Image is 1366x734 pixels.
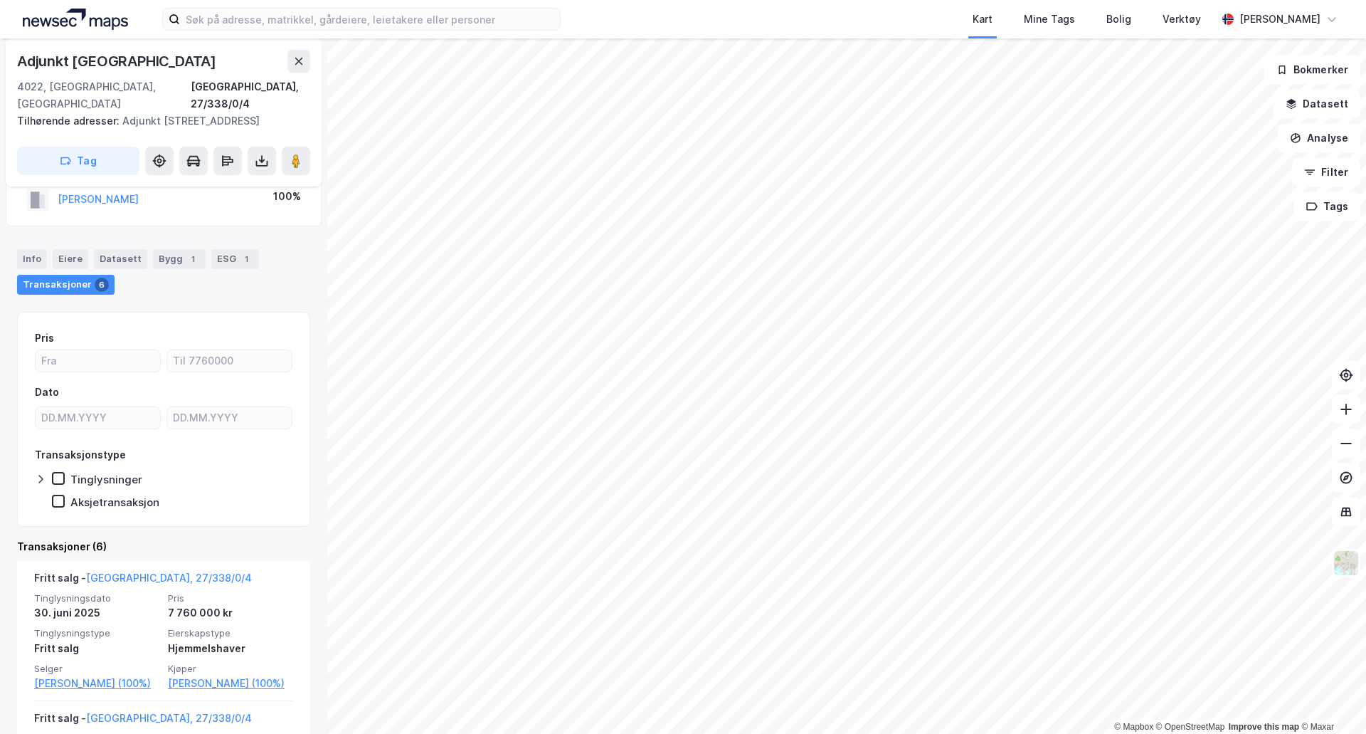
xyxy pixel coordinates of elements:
div: Kart [973,11,992,28]
div: 7 760 000 kr [168,604,293,622]
div: Hjemmelshaver [168,640,293,657]
div: [GEOGRAPHIC_DATA], 27/338/0/4 [191,78,310,112]
input: Til 7760000 [167,350,292,372]
div: Aksjetransaksjon [70,496,159,509]
button: Tags [1294,192,1360,221]
div: 4022, [GEOGRAPHIC_DATA], [GEOGRAPHIC_DATA] [17,78,191,112]
div: Eiere [53,249,88,269]
img: Z [1333,550,1360,577]
a: Improve this map [1229,722,1299,732]
div: ESG [211,249,259,269]
input: Søk på adresse, matrikkel, gårdeiere, leietakere eller personer [180,9,560,30]
div: Fritt salg - [34,570,252,592]
img: logo.a4113a55bc3d86da70a041830d287a7e.svg [23,9,128,30]
div: Adjunkt [STREET_ADDRESS] [17,112,299,130]
div: Kontrollprogram for chat [1295,666,1366,734]
span: Tilhørende adresser: [17,115,122,127]
span: Tinglysningstype [34,627,159,639]
div: Fritt salg - [34,710,252,733]
div: Datasett [94,249,147,269]
div: Mine Tags [1024,11,1075,28]
input: DD.MM.YYYY [167,407,292,429]
iframe: Chat Widget [1295,666,1366,734]
button: Analyse [1278,124,1360,152]
span: Pris [168,592,293,604]
a: [PERSON_NAME] (100%) [34,675,159,692]
span: Tinglysningsdato [34,592,159,604]
a: [PERSON_NAME] (100%) [168,675,293,692]
div: Transaksjonstype [35,446,126,463]
div: [PERSON_NAME] [1239,11,1320,28]
button: Datasett [1274,90,1360,118]
div: Transaksjoner (6) [17,538,310,555]
div: Adjunkt [GEOGRAPHIC_DATA] [17,50,219,73]
a: [GEOGRAPHIC_DATA], 27/338/0/4 [86,712,252,724]
div: Transaksjoner [17,275,115,295]
a: Mapbox [1114,722,1153,732]
button: Bokmerker [1264,56,1360,84]
span: Eierskapstype [168,627,293,639]
div: Dato [35,384,59,401]
div: 1 [239,252,253,266]
button: Filter [1292,158,1360,187]
div: Fritt salg [34,640,159,657]
button: Tag [17,147,139,175]
div: Tinglysninger [70,473,142,486]
div: 6 [95,278,109,292]
span: Kjøper [168,663,293,675]
span: Selger [34,663,159,675]
div: 30. juni 2025 [34,604,159,622]
div: 100% [273,188,301,205]
div: 1 [186,252,200,266]
div: Bygg [153,249,206,269]
div: Pris [35,330,54,347]
input: DD.MM.YYYY [36,407,160,429]
a: [GEOGRAPHIC_DATA], 27/338/0/4 [86,572,252,584]
div: Verktøy [1163,11,1201,28]
input: Fra [36,350,160,372]
div: Info [17,249,47,269]
div: Bolig [1106,11,1131,28]
a: OpenStreetMap [1156,722,1225,732]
